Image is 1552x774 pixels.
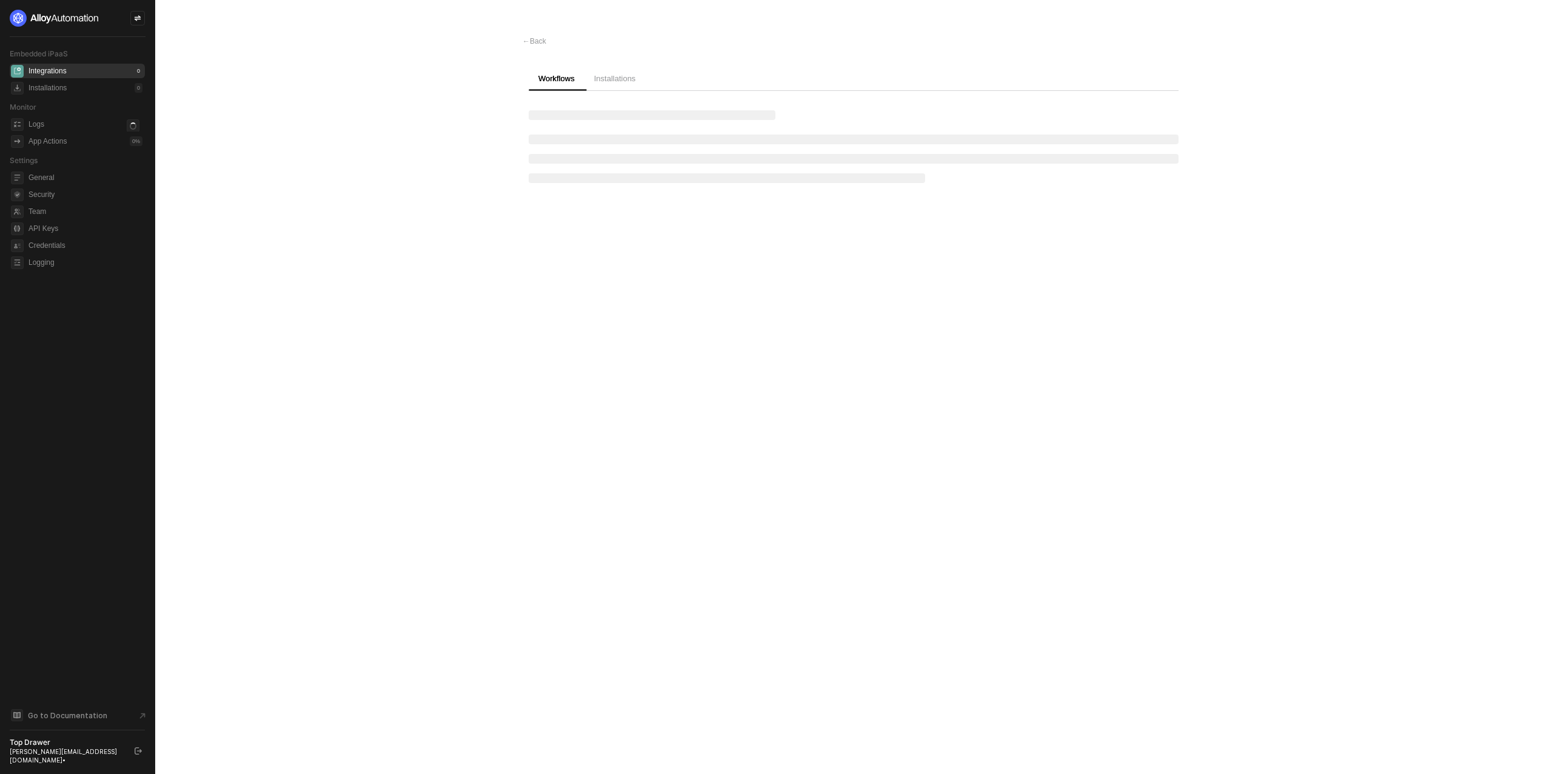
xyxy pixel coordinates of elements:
[10,708,145,722] a: Knowledge Base
[135,83,142,93] div: 0
[10,747,124,764] div: [PERSON_NAME][EMAIL_ADDRESS][DOMAIN_NAME] •
[28,187,142,202] span: Security
[127,119,139,132] span: icon-loader
[11,172,24,184] span: general
[28,119,44,130] div: Logs
[134,15,141,22] span: icon-swap
[10,10,99,27] img: logo
[11,205,24,218] span: team
[28,238,142,253] span: Credentials
[11,82,24,95] span: installations
[523,37,530,45] span: ←
[11,256,24,269] span: logging
[11,188,24,201] span: security
[11,118,24,131] span: icon-logs
[28,66,67,76] div: Integrations
[11,222,24,235] span: api-key
[28,710,107,721] span: Go to Documentation
[135,66,142,76] div: 0
[28,136,67,147] div: App Actions
[135,747,142,755] span: logout
[136,710,149,722] span: document-arrow
[28,170,142,185] span: General
[11,239,24,252] span: credentials
[28,83,67,93] div: Installations
[538,74,575,83] span: Workflows
[28,204,142,219] span: Team
[10,738,124,747] div: Top Drawer
[523,36,546,47] div: Back
[10,156,38,165] span: Settings
[28,255,142,270] span: Logging
[10,102,36,112] span: Monitor
[10,10,145,27] a: logo
[594,74,636,83] span: Installations
[11,65,24,78] span: integrations
[10,49,68,58] span: Embedded iPaaS
[11,135,24,148] span: icon-app-actions
[28,221,142,236] span: API Keys
[11,709,23,721] span: documentation
[130,136,142,146] div: 0 %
